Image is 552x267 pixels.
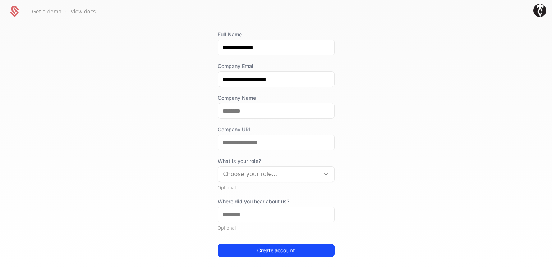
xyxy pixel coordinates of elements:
[218,185,335,191] div: Optional
[218,126,335,133] label: Company URL
[70,8,96,15] a: View docs
[218,94,335,101] label: Company Name
[533,4,546,17] img: Terrelle Clark
[218,158,335,165] span: What is your role?
[218,63,335,70] label: Company Email
[218,31,335,38] label: Full Name
[533,4,546,17] button: Open user button
[65,7,67,16] span: ·
[218,198,335,205] label: Where did you hear about us?
[218,225,335,231] div: Optional
[218,244,335,257] button: Create account
[32,8,61,15] a: Get a demo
